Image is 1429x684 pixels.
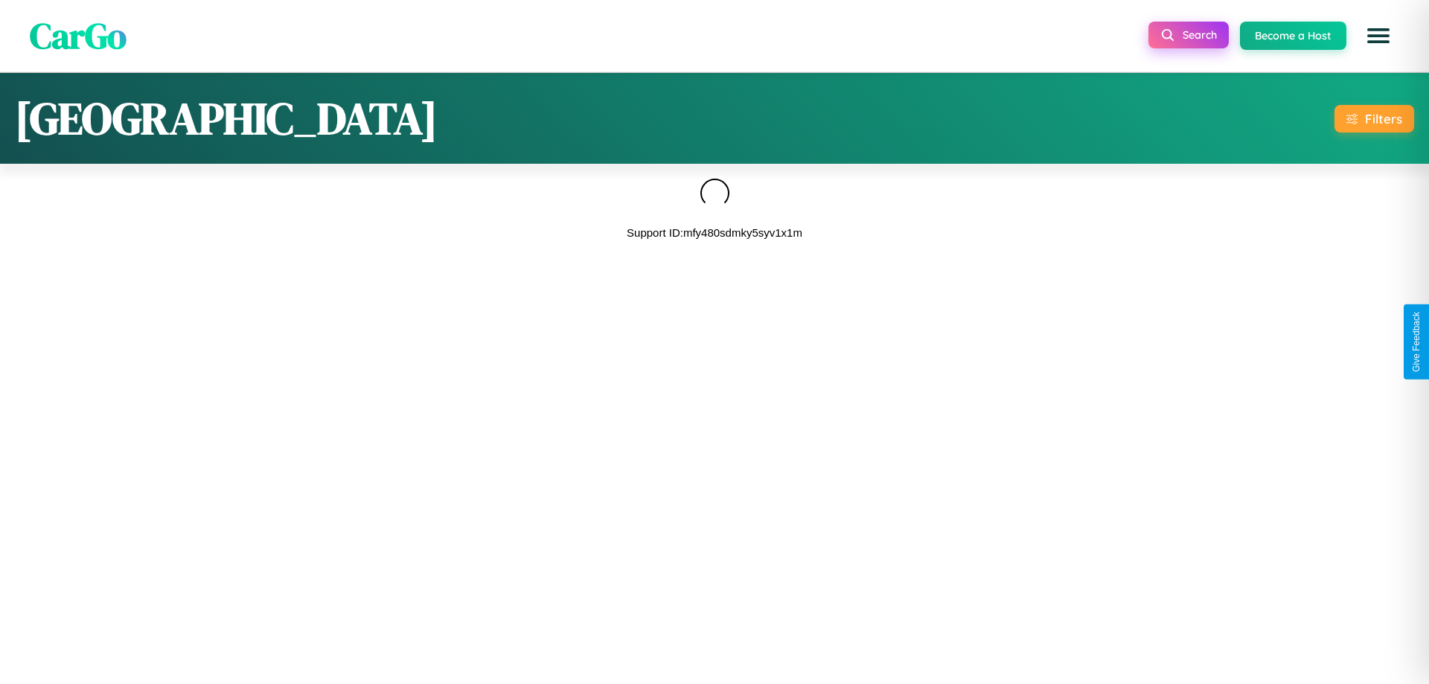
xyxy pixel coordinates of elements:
[30,11,127,60] span: CarGo
[1240,22,1346,50] button: Become a Host
[15,88,438,149] h1: [GEOGRAPHIC_DATA]
[627,223,802,243] p: Support ID: mfy480sdmky5syv1x1m
[1148,22,1229,48] button: Search
[1183,28,1217,42] span: Search
[1334,105,1414,132] button: Filters
[1411,312,1422,372] div: Give Feedback
[1365,111,1402,127] div: Filters
[1358,15,1399,57] button: Open menu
